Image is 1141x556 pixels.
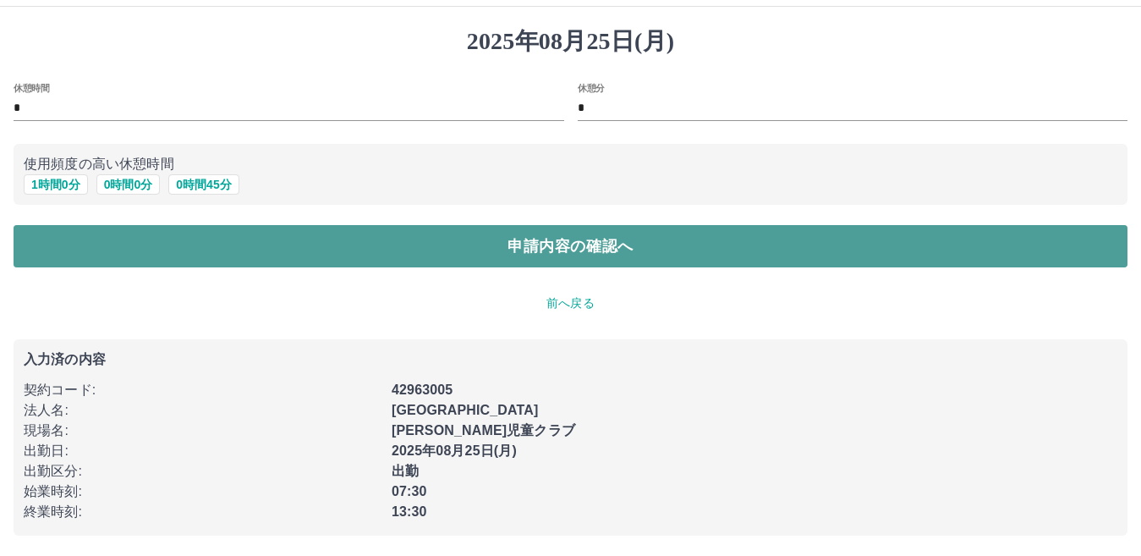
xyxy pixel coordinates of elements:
button: 申請内容の確認へ [14,225,1127,267]
p: 法人名 : [24,400,381,421]
button: 0時間45分 [168,174,239,195]
p: 始業時刻 : [24,482,381,502]
b: 42963005 [392,383,453,397]
p: 現場名 : [24,421,381,441]
p: 出勤日 : [24,441,381,461]
button: 1時間0分 [24,174,88,195]
p: 使用頻度の高い休憩時間 [24,154,1117,174]
b: 13:30 [392,504,427,519]
label: 休憩時間 [14,81,49,94]
p: 入力済の内容 [24,353,1117,366]
p: 契約コード : [24,380,381,400]
b: [PERSON_NAME]児童クラブ [392,423,575,438]
h1: 2025年08月25日(月) [14,27,1127,56]
p: 出勤区分 : [24,461,381,482]
b: 2025年08月25日(月) [392,443,517,458]
button: 0時間0分 [96,174,161,195]
b: 出勤 [392,464,419,478]
p: 終業時刻 : [24,502,381,522]
p: 前へ戻る [14,295,1127,312]
b: [GEOGRAPHIC_DATA] [392,403,539,417]
label: 休憩分 [578,81,605,94]
b: 07:30 [392,484,427,498]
